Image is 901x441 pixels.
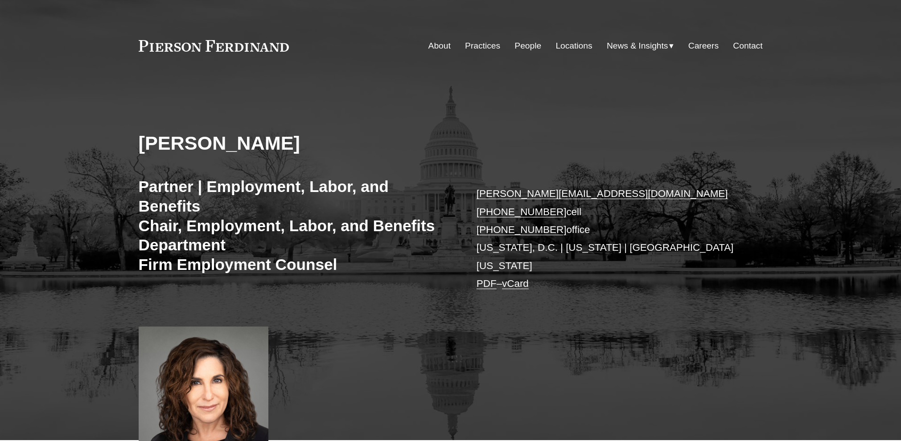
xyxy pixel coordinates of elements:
a: [PHONE_NUMBER] [477,224,567,235]
p: cell office [US_STATE], D.C. | [US_STATE] | [GEOGRAPHIC_DATA][US_STATE] – [477,185,736,293]
a: [PERSON_NAME][EMAIL_ADDRESS][DOMAIN_NAME] [477,188,728,199]
h2: [PERSON_NAME] [139,131,451,155]
a: Contact [733,37,762,54]
a: Careers [688,37,719,54]
a: folder dropdown [607,37,674,54]
a: About [428,37,451,54]
a: Locations [555,37,592,54]
a: PDF [477,278,497,289]
a: [PHONE_NUMBER] [477,206,567,217]
a: Practices [465,37,500,54]
h3: Partner | Employment, Labor, and Benefits Chair, Employment, Labor, and Benefits Department Firm ... [139,177,451,274]
a: People [514,37,541,54]
span: News & Insights [607,38,668,54]
a: vCard [502,278,529,289]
